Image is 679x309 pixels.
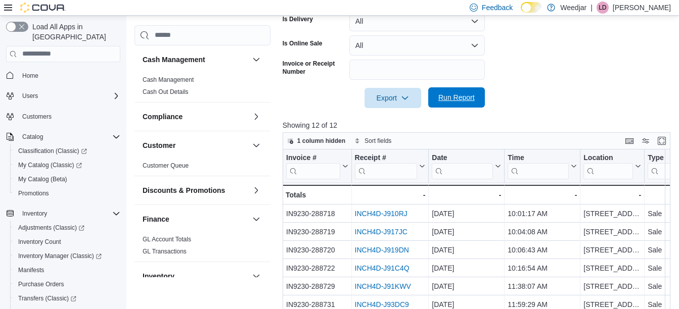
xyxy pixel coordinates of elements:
span: Inventory Count [18,238,61,246]
span: Load All Apps in [GEOGRAPHIC_DATA] [28,22,120,42]
div: [DATE] [432,208,501,220]
div: [DATE] [432,226,501,238]
button: Compliance [143,112,248,122]
a: Promotions [14,187,53,199]
div: IN9230-288722 [286,262,348,274]
button: Inventory [143,271,248,281]
div: Cash Management [134,74,270,102]
button: Cash Management [143,55,248,65]
div: 11:38:07 AM [508,280,577,292]
button: Cash Management [250,54,262,66]
a: Adjustments (Classic) [10,221,124,235]
div: [STREET_ADDRESS] [583,226,641,238]
span: Adjustments (Classic) [14,222,120,234]
button: Manifests [10,263,124,277]
div: 10:01:17 AM [508,208,577,220]
a: INCH4D-J93DC9 [354,300,409,308]
button: Finance [250,213,262,225]
div: [DATE] [432,244,501,256]
p: Weedjar [560,2,586,14]
span: Purchase Orders [18,280,64,288]
button: Catalog [2,130,124,144]
input: Dark Mode [521,2,542,13]
button: My Catalog (Beta) [10,172,124,186]
button: Enter fullscreen [656,135,668,147]
span: My Catalog (Classic) [18,161,82,169]
span: Inventory Manager (Classic) [14,250,120,262]
button: Discounts & Promotions [143,185,248,195]
div: - [432,189,501,201]
div: 10:06:43 AM [508,244,577,256]
a: Inventory Manager (Classic) [10,249,124,263]
button: Inventory [2,207,124,221]
button: All [349,11,485,31]
span: Promotions [18,189,49,197]
a: My Catalog (Classic) [14,159,86,171]
span: Catalog [22,133,43,141]
button: Inventory [18,208,51,220]
p: Showing 12 of 12 [283,120,674,130]
button: Run Report [428,87,485,108]
button: Sort fields [350,135,395,147]
label: Is Delivery [283,15,313,23]
button: Customers [2,109,124,124]
span: Users [18,90,120,102]
span: Run Report [438,92,475,102]
div: Date [432,153,493,179]
span: GL Transactions [143,247,187,255]
a: Manifests [14,264,48,276]
p: [PERSON_NAME] [613,2,671,14]
a: My Catalog (Beta) [14,173,71,185]
div: [DATE] [432,280,501,292]
a: Classification (Classic) [10,144,124,158]
span: Manifests [18,266,44,274]
div: [STREET_ADDRESS] [583,244,641,256]
span: Classification (Classic) [14,145,120,157]
a: GL Transactions [143,248,187,255]
button: Users [2,89,124,103]
a: INCH4D-J919DN [354,246,409,254]
label: Is Online Sale [283,39,323,47]
div: - [354,189,425,201]
span: Transfers (Classic) [18,294,76,302]
button: All [349,35,485,56]
img: Cova [20,3,66,13]
a: Home [18,70,42,82]
div: [DATE] [432,262,501,274]
div: - [583,189,641,201]
button: Customer [250,139,262,151]
div: IN9230-288729 [286,280,348,292]
a: Adjustments (Classic) [14,222,88,234]
a: INCH4D-J917JC [354,228,407,236]
a: Transfers (Classic) [14,292,80,304]
span: My Catalog (Classic) [14,159,120,171]
button: Invoice # [286,153,348,179]
button: Display options [640,135,652,147]
h3: Compliance [143,112,183,122]
span: My Catalog (Beta) [18,175,67,183]
a: Classification (Classic) [14,145,91,157]
button: Location [583,153,641,179]
span: Catalog [18,131,120,143]
span: Classification (Classic) [18,147,87,155]
a: Customers [18,111,56,123]
h3: Inventory [143,271,174,281]
button: Inventory Count [10,235,124,249]
h3: Customer [143,140,175,150]
div: Invoice # [286,153,340,163]
h3: Cash Management [143,55,205,65]
a: Purchase Orders [14,278,68,290]
div: Lauren Daniels [597,2,609,14]
div: [STREET_ADDRESS] [583,208,641,220]
span: Sort fields [365,137,391,145]
span: 1 column hidden [297,137,345,145]
button: Discounts & Promotions [250,184,262,196]
a: Cash Out Details [143,88,189,95]
span: Customers [18,110,120,123]
a: Inventory Manager (Classic) [14,250,106,262]
span: Customer Queue [143,162,189,170]
a: GL Account Totals [143,236,191,243]
button: Export [365,88,421,108]
a: My Catalog (Classic) [10,158,124,172]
